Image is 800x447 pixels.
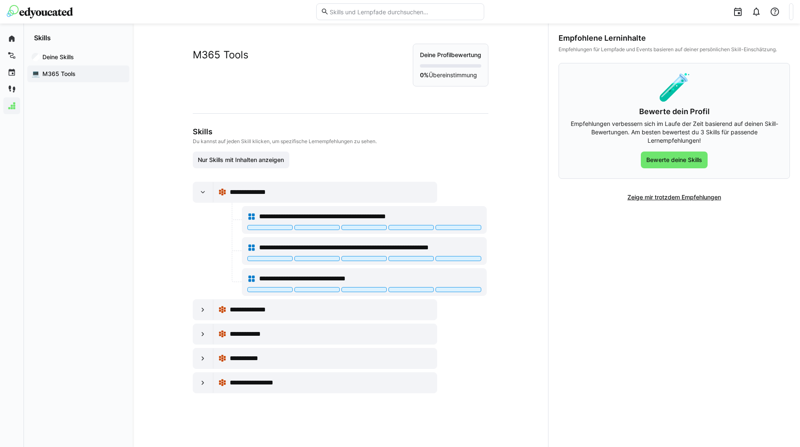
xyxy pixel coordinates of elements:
[420,71,481,79] p: Übereinstimmung
[626,193,722,201] span: Zeige mir trotzdem Empfehlungen
[569,107,779,116] h3: Bewerte dein Profil
[641,152,708,168] button: Bewerte deine Skills
[622,189,727,206] button: Zeige mir trotzdem Empfehlungen
[569,120,779,145] p: Empfehlungen verbessern sich im Laufe der Zeit basierend auf deinen Skill-Bewertungen. Am besten ...
[193,49,249,61] h2: M365 Tools
[31,69,40,78] div: 💻️
[420,71,429,78] strong: 0%
[329,8,479,16] input: Skills und Lernpfade durchsuchen…
[197,156,285,164] span: Nur Skills mit Inhalten anzeigen
[559,46,790,53] div: Empfehlungen für Lernpfade und Events basieren auf deiner persönlichen Skill-Einschätzung.
[559,34,790,43] div: Empfohlene Lerninhalte
[193,152,290,168] button: Nur Skills mit Inhalten anzeigen
[193,138,487,145] p: Du kannst auf jeden Skill klicken, um spezifische Lernempfehlungen zu sehen.
[193,127,487,136] h3: Skills
[645,156,703,164] span: Bewerte deine Skills
[41,70,125,78] span: M365 Tools
[420,51,481,59] p: Deine Profilbewertung
[569,73,779,100] div: 🧪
